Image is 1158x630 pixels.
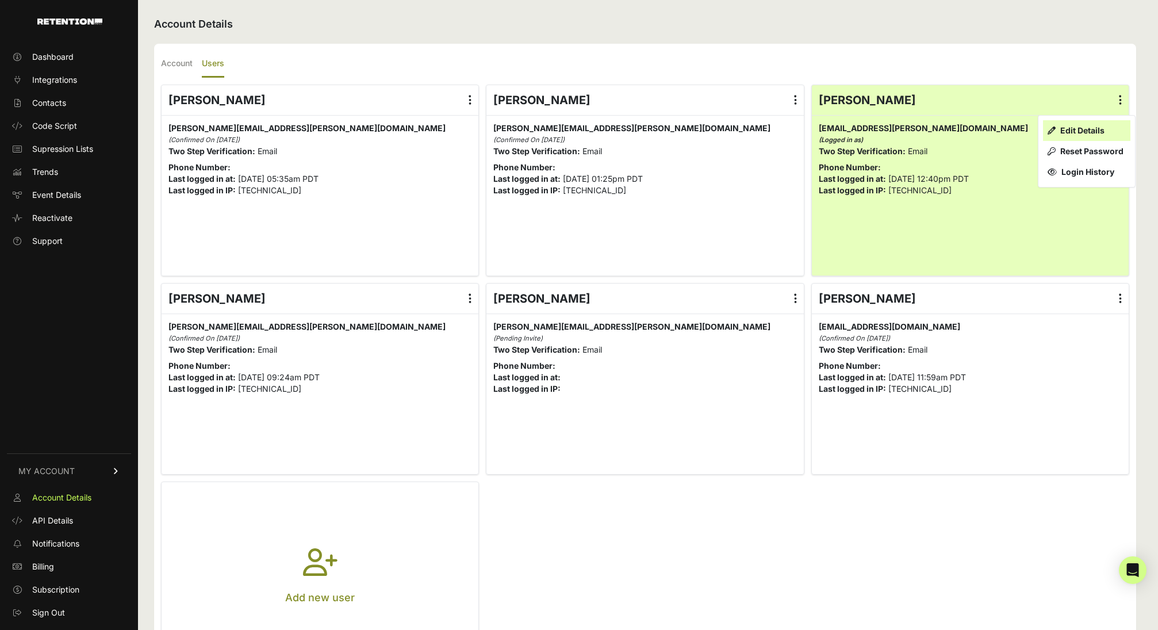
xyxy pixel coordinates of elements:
a: Integrations [7,71,131,89]
strong: Phone Number: [493,361,555,371]
a: Account Details [7,488,131,507]
strong: Last logged in at: [819,372,886,382]
strong: Last logged in at: [493,372,561,382]
a: Reset Password [1043,141,1130,162]
a: Event Details [7,186,131,204]
strong: Two Step Verification: [168,146,255,156]
a: Login History [1043,162,1130,182]
a: Dashboard [7,48,131,66]
span: Supression Lists [32,143,93,155]
span: Subscription [32,584,79,595]
strong: Last logged in IP: [819,384,886,394]
a: Notifications [7,534,131,553]
strong: Phone Number: [168,162,231,172]
strong: Last logged in IP: [493,185,561,195]
a: Trends [7,163,131,181]
span: [EMAIL_ADDRESS][PERSON_NAME][DOMAIN_NAME] [819,123,1028,133]
a: Edit Details [1043,120,1130,141]
p: Add new user [285,590,355,606]
span: Email [258,146,277,156]
span: Trends [32,166,58,178]
a: Reactivate [7,209,131,227]
strong: Last logged in at: [493,174,561,184]
span: Support [32,235,63,247]
span: [DATE] 05:35am PDT [238,174,319,184]
span: Integrations [32,74,77,86]
a: Support [7,232,131,250]
div: [PERSON_NAME] [162,284,478,314]
strong: Phone Number: [493,162,555,172]
div: Open Intercom Messenger [1119,556,1147,584]
span: [DATE] 01:25pm PDT [563,174,643,184]
span: [TECHNICAL_ID] [563,185,626,195]
span: Event Details [32,189,81,201]
i: (Confirmed On [DATE]) [168,136,240,144]
span: Email [582,345,602,354]
strong: Last logged in at: [168,174,236,184]
i: (Confirmed On [DATE]) [819,334,890,342]
span: API Details [32,515,73,526]
a: Supression Lists [7,140,131,158]
strong: Two Step Verification: [493,146,580,156]
a: Code Script [7,117,131,135]
strong: Last logged in at: [819,174,886,184]
span: Contacts [32,97,66,109]
div: [PERSON_NAME] [812,85,1129,115]
span: [TECHNICAL_ID] [238,384,301,394]
strong: Phone Number: [819,162,881,172]
div: [PERSON_NAME] [486,284,803,314]
span: [TECHNICAL_ID] [888,185,952,195]
span: [EMAIL_ADDRESS][DOMAIN_NAME] [819,322,960,331]
span: [PERSON_NAME][EMAIL_ADDRESS][PERSON_NAME][DOMAIN_NAME] [168,322,446,331]
strong: Phone Number: [168,361,231,371]
strong: Last logged in IP: [168,185,236,195]
a: Sign Out [7,604,131,622]
span: Account Details [32,492,91,503]
span: [DATE] 12:40pm PDT [888,174,969,184]
a: MY ACCOUNT [7,453,131,488]
span: Email [908,345,927,354]
strong: Last logged in IP: [493,384,561,394]
strong: Last logged in at: [168,372,236,382]
strong: Two Step Verification: [168,345,255,354]
span: [DATE] 09:24am PDT [238,372,320,382]
span: Email [582,146,602,156]
span: [DATE] 11:59am PDT [888,372,966,382]
span: Sign Out [32,607,65,618]
span: Notifications [32,538,79,549]
span: Code Script [32,120,77,132]
span: Dashboard [32,51,74,63]
a: Billing [7,558,131,576]
i: (Confirmed On [DATE]) [168,334,240,342]
i: (Confirmed On [DATE]) [493,136,565,144]
div: [PERSON_NAME] [162,85,478,115]
i: (Pending Invite) [493,334,543,342]
strong: Last logged in IP: [819,185,886,195]
i: (Logged in as) [819,136,863,144]
span: Reactivate [32,212,72,224]
strong: Last logged in IP: [168,384,236,394]
label: Users [202,51,224,78]
h2: Account Details [154,16,1136,32]
span: [TECHNICAL_ID] [888,384,952,394]
span: [PERSON_NAME][EMAIL_ADDRESS][PERSON_NAME][DOMAIN_NAME] [493,123,770,133]
a: Subscription [7,581,131,599]
strong: Two Step Verification: [819,345,906,354]
span: [TECHNICAL_ID] [238,185,301,195]
span: Email [258,345,277,354]
div: [PERSON_NAME] [486,85,803,115]
img: Retention.com [37,18,102,25]
strong: Two Step Verification: [493,345,580,354]
strong: Two Step Verification: [819,146,906,156]
strong: Phone Number: [819,361,881,371]
span: [PERSON_NAME][EMAIL_ADDRESS][PERSON_NAME][DOMAIN_NAME] [168,123,446,133]
label: Account [161,51,193,78]
span: Email [908,146,927,156]
span: [PERSON_NAME][EMAIL_ADDRESS][PERSON_NAME][DOMAIN_NAME] [493,322,770,331]
div: [PERSON_NAME] [812,284,1129,314]
a: API Details [7,511,131,530]
span: MY ACCOUNT [18,465,75,477]
span: Billing [32,561,54,572]
a: Contacts [7,94,131,112]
